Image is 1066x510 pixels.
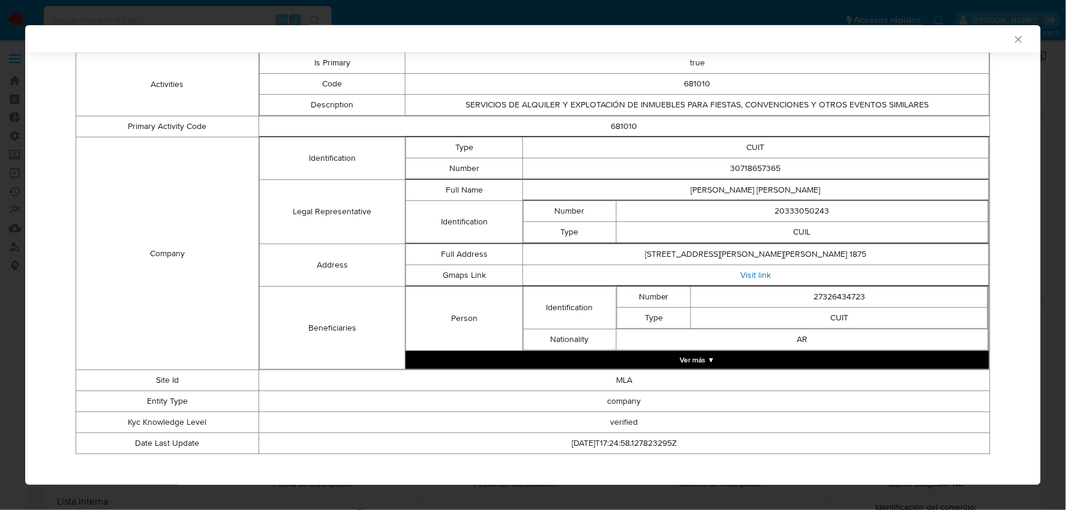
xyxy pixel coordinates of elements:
td: Person [406,287,523,351]
td: Full Address [406,244,523,265]
td: 681010 [406,74,990,95]
td: Number [406,158,523,179]
td: MLA [259,370,990,391]
td: Number [617,287,691,308]
td: Nationality [523,329,616,350]
td: 30718657365 [523,158,989,179]
td: Site Id [76,370,259,391]
td: 20333050243 [616,201,988,222]
td: Address [259,244,405,287]
td: Type [617,308,691,329]
td: [PERSON_NAME] [PERSON_NAME] [523,180,989,201]
a: Visit link [740,269,771,281]
td: CUIL [616,222,988,243]
td: Number [523,201,616,222]
td: Description [259,95,405,116]
td: [DATE]T17:24:58.127823295Z [259,433,990,454]
td: Company [76,137,259,370]
td: Activities [76,53,259,116]
td: Full Name [406,180,523,201]
td: Date Last Update [76,433,259,454]
td: Legal Representative [259,180,405,244]
td: SERVICIOS DE ALQUILER Y EXPLOTACIÓN DE INMUEBLES PARA FIESTAS, CONVENCIONES Y OTROS EVENTOS SIMIL... [406,95,990,116]
td: 27326434723 [691,287,988,308]
td: Identification [406,201,523,244]
td: verified [259,412,990,433]
td: Identification [523,287,616,329]
td: CUIT [691,308,988,329]
td: Identification [259,137,405,180]
td: Is Primary [259,53,405,74]
td: CUIT [523,137,989,158]
div: closure-recommendation-modal [25,25,1041,485]
td: company [259,391,990,412]
td: Code [259,74,405,95]
td: Entity Type [76,391,259,412]
td: Gmaps Link [406,265,523,286]
td: AR [616,329,988,350]
td: Kyc Knowledge Level [76,412,259,433]
td: [STREET_ADDRESS][PERSON_NAME][PERSON_NAME] 1875 [523,244,989,265]
td: Beneficiaries [259,287,405,370]
td: 681010 [259,116,990,137]
button: Expand array [406,351,989,369]
td: Type [406,137,523,158]
button: Cerrar ventana [1013,34,1023,44]
td: Primary Activity Code [76,116,259,137]
td: true [406,53,990,74]
td: Type [523,222,616,243]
